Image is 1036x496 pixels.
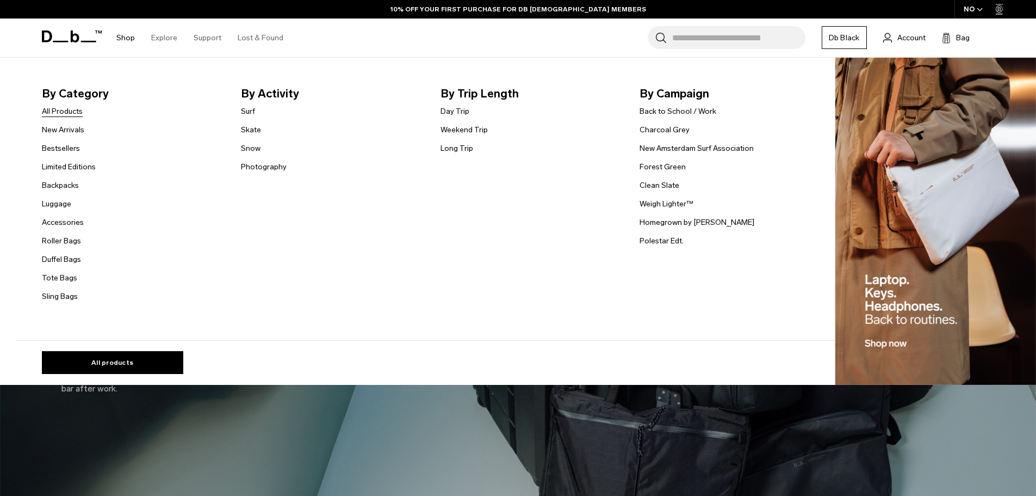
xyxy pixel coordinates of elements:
a: Surf [241,106,255,117]
a: Forest Green [640,161,686,173]
a: Polestar Edt. [640,235,684,247]
a: Weekend Trip [441,124,488,136]
nav: Main Navigation [108,19,291,57]
a: Backpacks [42,180,79,191]
a: Weigh Lighter™ [640,198,693,210]
a: Lost & Found [238,19,283,57]
a: Duffel Bags [42,254,81,265]
a: Shop [116,19,135,57]
a: Accessories [42,217,84,228]
a: Homegrown by [PERSON_NAME] [640,217,754,228]
a: Skate [241,124,261,136]
a: All Products [42,106,83,117]
span: By Trip Length [441,85,623,102]
a: Support [194,19,221,57]
a: Account [883,31,926,44]
a: Back to School / Work [640,106,716,117]
span: By Activity [241,85,423,102]
span: Bag [956,32,970,44]
span: By Campaign [640,85,822,102]
a: Limited Editions [42,161,96,173]
a: All products [42,351,183,374]
a: Bestsellers [42,143,80,154]
a: Clean Slate [640,180,679,191]
button: Bag [942,31,970,44]
a: Explore [151,19,177,57]
a: Roller Bags [42,235,81,247]
a: Sling Bags [42,291,78,302]
a: Day Trip [441,106,469,117]
a: Long Trip [441,143,473,154]
span: Account [897,32,926,44]
a: New Arrivals [42,124,84,136]
a: Charcoal Grey [640,124,690,136]
a: 10% OFF YOUR FIRST PURCHASE FOR DB [DEMOGRAPHIC_DATA] MEMBERS [390,4,646,14]
a: Luggage [42,198,71,210]
a: Photography [241,161,287,173]
a: New Amsterdam Surf Association [640,143,754,154]
a: Tote Bags [42,272,77,284]
a: Snow [241,143,260,154]
a: Db Black [822,26,867,49]
span: By Category [42,85,224,102]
